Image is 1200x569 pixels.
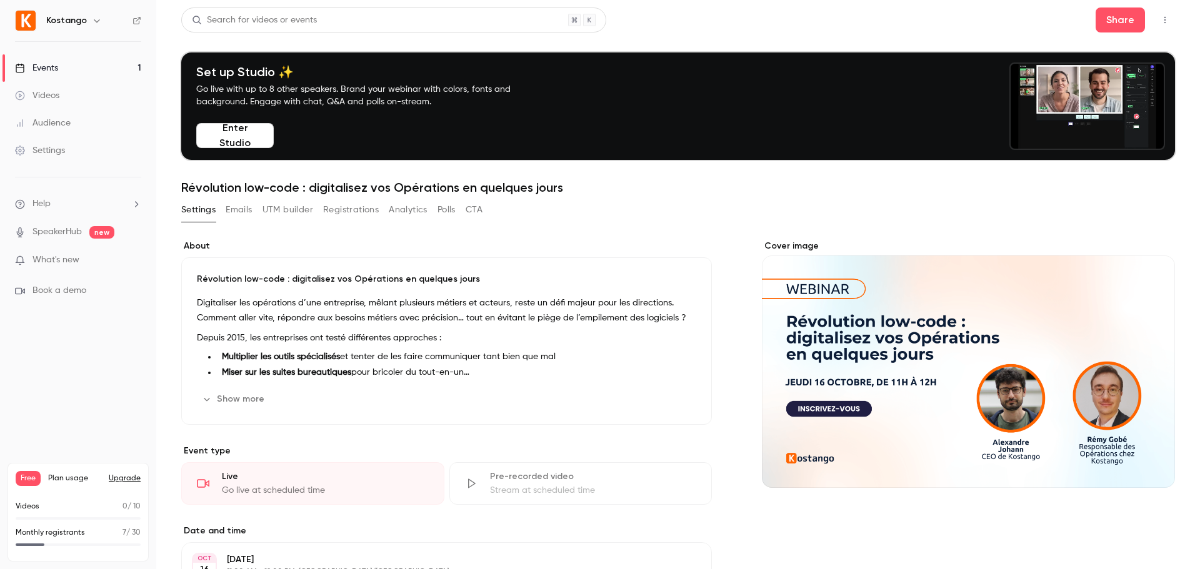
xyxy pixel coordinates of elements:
div: OCT [193,554,216,563]
span: Free [16,471,41,486]
button: Share [1096,7,1145,32]
button: Show more [197,389,272,409]
li: help-dropdown-opener [15,197,141,210]
span: Plan usage [48,473,101,483]
p: Event type [181,445,712,457]
div: Search for videos or events [192,14,317,27]
li: pour bricoler du tout-en-un [217,366,696,379]
p: Monthly registrants [16,527,85,538]
span: Help [32,197,51,210]
div: LiveGo live at scheduled time [181,462,444,505]
button: Analytics [389,200,427,220]
label: Cover image [762,240,1175,252]
strong: Multiplier les outils spécialisés [222,352,340,361]
button: Registrations [323,200,379,220]
a: SpeakerHub [32,225,82,239]
h1: Révolution low-code : digitalisez vos Opérations en quelques jours [181,180,1175,195]
span: What's new [32,254,79,267]
span: 0 [122,503,127,510]
span: new [89,226,114,239]
span: 7 [122,529,126,537]
button: Emails [226,200,252,220]
p: / 30 [122,527,141,538]
button: Enter Studio [196,123,274,148]
img: Kostango [16,11,36,31]
section: Cover image [762,240,1175,488]
p: Go live with up to 8 other speakers. Brand your webinar with colors, fonts and background. Engage... [196,83,540,108]
span: Book a demo [32,284,86,297]
p: Depuis 2015, les entreprises ont testé différentes approches : [197,330,696,345]
p: [DATE] [227,553,646,566]
button: Polls [437,200,456,220]
p: / 10 [122,501,141,512]
div: Audience [15,117,71,129]
label: About [181,240,712,252]
h4: Set up Studio ✨ [196,64,540,79]
li: et tenter de les faire communiquer tant bien que mal [217,350,696,364]
div: Pre-recorded videoStream at scheduled time [449,462,712,505]
div: Live [222,470,429,483]
div: Go live at scheduled time [222,484,429,497]
button: Settings [181,200,216,220]
div: Videos [15,89,59,102]
strong: Miser sur les suites bureautiques [222,368,351,377]
label: Date and time [181,525,712,537]
button: Upgrade [109,473,141,483]
button: UTM builder [262,200,313,220]
p: Révolution low-code : digitalisez vos Opérations en quelques jours [197,273,696,285]
p: Digitaliser les opérations d’une entreprise, mêlant plusieurs métiers et acteurs, reste un défi m... [197,295,696,325]
div: Settings [15,144,65,157]
button: CTA [466,200,482,220]
h6: Kostango [46,14,87,27]
div: Stream at scheduled time [490,484,697,497]
p: Videos [16,501,39,512]
div: Events [15,62,58,74]
div: Pre-recorded video [490,470,697,483]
